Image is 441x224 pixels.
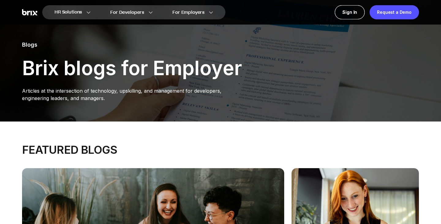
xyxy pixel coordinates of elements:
[22,144,419,156] div: FEATURED BLOGS
[22,41,242,49] p: Blogs
[22,9,37,16] img: Brix Logo
[110,9,144,16] span: For Developers
[22,87,242,102] p: Articles at the intersection of technology, upskilling, and management for developers, engineerin...
[22,59,242,77] p: Brix blogs for Employer
[370,5,419,19] a: Request a Demo
[55,7,82,17] span: HR Solutions
[172,9,205,16] span: For Employers
[335,5,365,19] a: Sign In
